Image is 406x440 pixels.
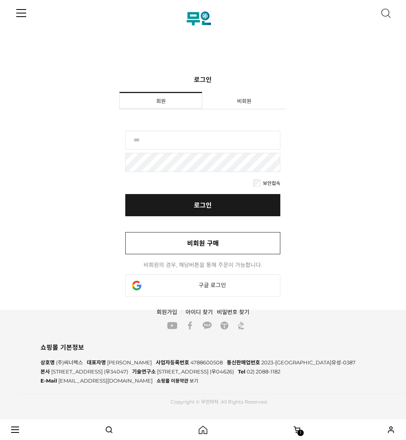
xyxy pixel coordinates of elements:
label: 비밀번호 [125,153,280,175]
div: 비회원의 경우, 해당버튼을 통해 주문이 가능합니다. [125,261,280,269]
a: youtube [165,322,180,330]
span: 사업자등록번호 [156,359,189,366]
span: [STREET_ADDRESS] (우04626) [157,368,234,375]
a: 마이쇼핑 [386,425,396,434]
span: 기술연구소 [132,368,156,375]
li: 비회원 [203,93,285,109]
a: 홈 [198,425,208,434]
button: 네비게이션 [10,425,20,434]
a: 아이디 찾기 [186,309,213,316]
a: 구글 로그인 [125,274,280,297]
a: Cart1 [292,425,302,434]
a: facebook [184,322,196,330]
h2: 로그인 [194,74,212,84]
a: 로그인 [125,194,280,216]
span: Tel [238,368,245,375]
a: 회원가입 [157,309,177,316]
span: E-Mail [40,377,57,384]
span: (주)씨너렉스 [56,359,83,366]
span: 쇼핑몰 이용약관 [157,378,188,384]
div: 쇼핑몰 기본정보 [40,341,365,354]
div: Copyright © 무인마차. All Rights Reserved. [170,398,268,406]
span: [STREET_ADDRESS] (우34047) [51,368,128,375]
span: 상호명 [40,359,55,366]
a: tistory [218,322,231,330]
span: 본사 [40,368,50,375]
span: [EMAIL_ADDRESS][DOMAIN_NAME] [58,377,153,384]
span: 보기 [190,378,198,384]
a: 비밀번호 찾기 [217,309,249,316]
a: 쇼핑몰 이용약관 보기 [157,378,198,384]
a: 비회원 구매 [125,232,280,254]
span: 4788600508 [190,359,223,366]
label: 아이디 [125,131,280,153]
span: [PERSON_NAME] [107,359,152,366]
span: 1 [300,430,301,435]
a: kakao [200,322,214,330]
span: 2023-[GEOGRAPHIC_DATA]유성-0387 [261,359,356,366]
button: 검색 [104,425,114,434]
label: 보안접속 [263,179,280,186]
li: 회원 [119,92,202,109]
span: 통신판매업번호 [227,359,260,366]
span: 02) 2088-1182 [247,368,280,375]
span: 대표자명 [87,359,106,366]
a: synerex [235,322,245,330]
